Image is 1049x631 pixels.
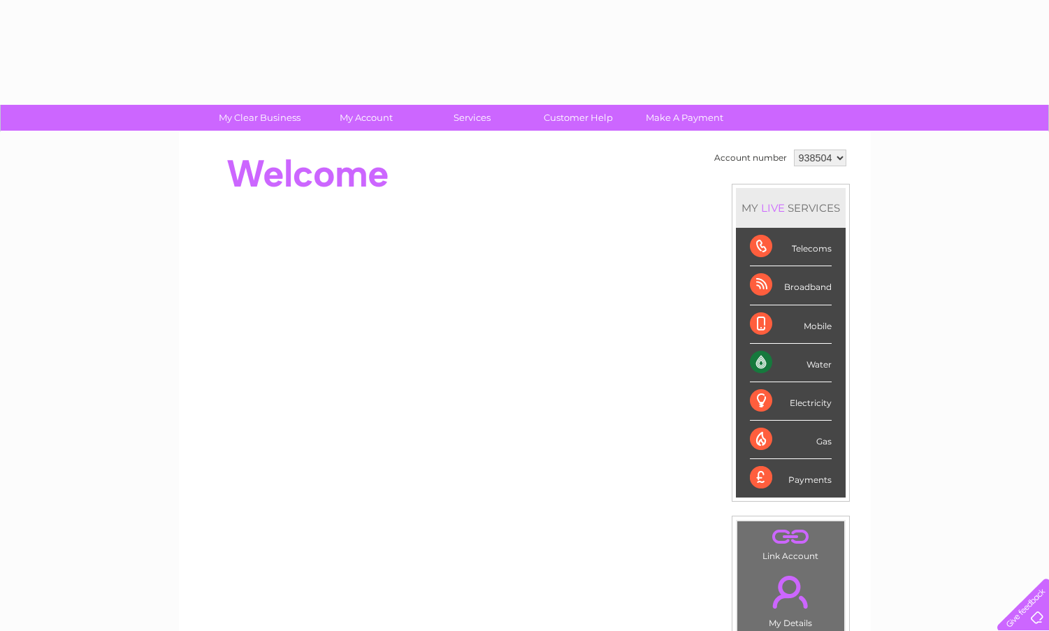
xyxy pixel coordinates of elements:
[750,228,832,266] div: Telecoms
[308,105,424,131] a: My Account
[750,266,832,305] div: Broadband
[750,382,832,421] div: Electricity
[750,459,832,497] div: Payments
[521,105,636,131] a: Customer Help
[750,344,832,382] div: Water
[758,201,788,215] div: LIVE
[736,188,846,228] div: MY SERVICES
[741,525,841,549] a: .
[750,421,832,459] div: Gas
[202,105,317,131] a: My Clear Business
[627,105,742,131] a: Make A Payment
[737,521,845,565] td: Link Account
[414,105,530,131] a: Services
[711,146,790,170] td: Account number
[741,567,841,616] a: .
[750,305,832,344] div: Mobile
